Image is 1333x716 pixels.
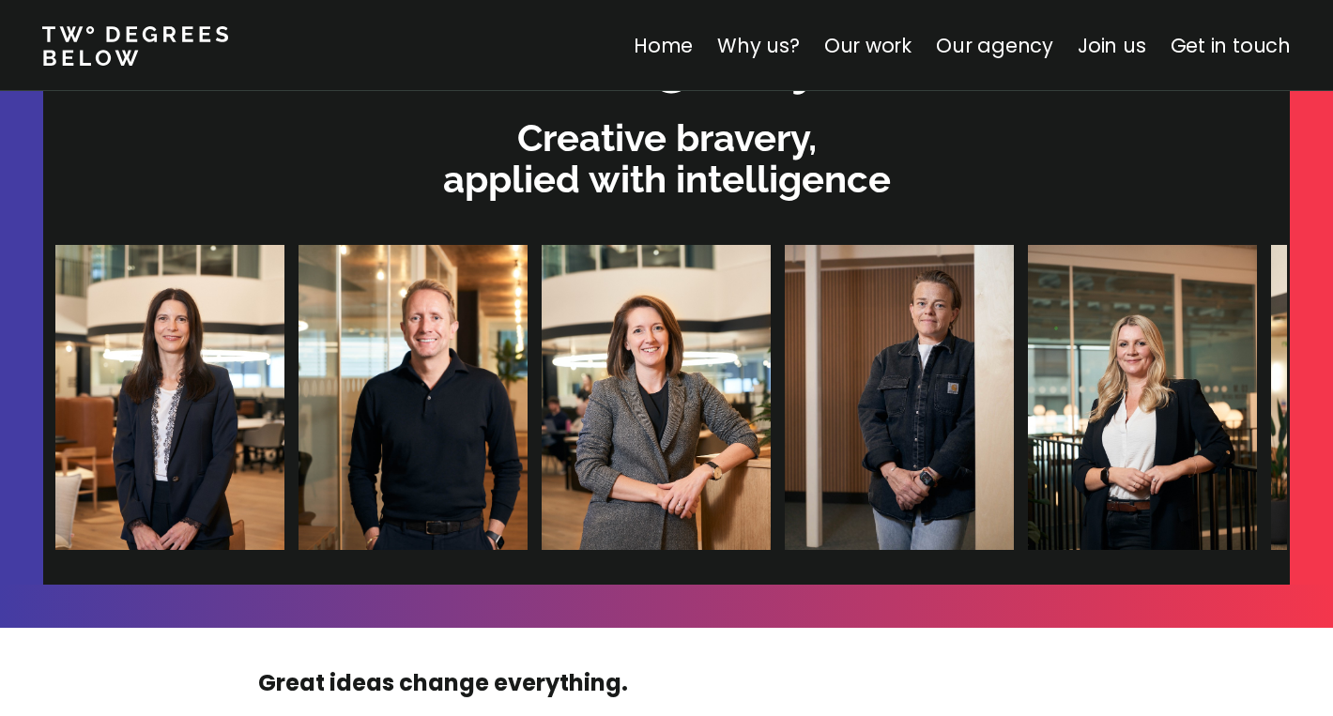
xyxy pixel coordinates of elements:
[824,32,912,59] a: Our work
[1010,245,1239,550] img: Halina
[38,245,267,550] img: Clare
[767,245,996,550] img: Dani
[53,117,1280,200] p: Creative bravery, applied with intelligence
[1078,32,1146,59] a: Join us
[524,245,753,550] img: Gemma
[634,32,693,59] a: Home
[258,667,628,698] strong: Great ideas change everything.
[281,245,510,550] img: James
[1171,32,1291,59] a: Get in touch
[717,32,800,59] a: Why us?
[936,32,1053,59] a: Our agency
